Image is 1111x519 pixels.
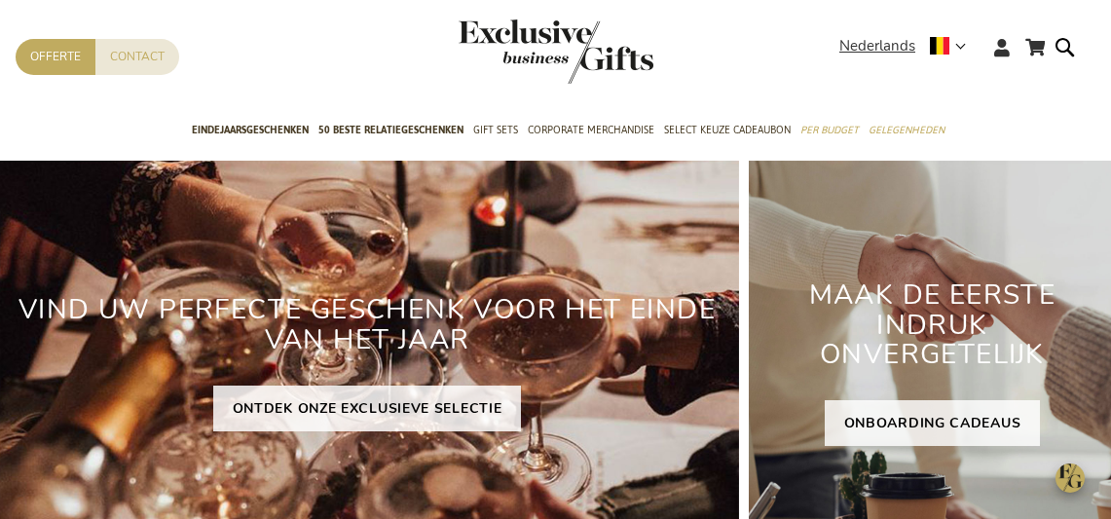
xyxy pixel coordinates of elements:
span: Per Budget [800,120,859,140]
a: store logo [459,19,556,84]
a: ONTDEK ONZE EXCLUSIEVE SELECTIE [213,386,522,431]
a: Offerte [16,39,95,75]
span: Nederlands [839,35,915,57]
a: ONBOARDING CADEAUS [825,400,1041,446]
span: Corporate Merchandise [528,120,654,140]
a: Contact [95,39,179,75]
span: Eindejaarsgeschenken [192,120,309,140]
span: 50 beste relatiegeschenken [318,120,463,140]
span: Select Keuze Cadeaubon [664,120,791,140]
div: Nederlands [839,35,979,57]
span: Gelegenheden [869,120,944,140]
span: Gift Sets [473,120,518,140]
img: Exclusive Business gifts logo [459,19,653,84]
